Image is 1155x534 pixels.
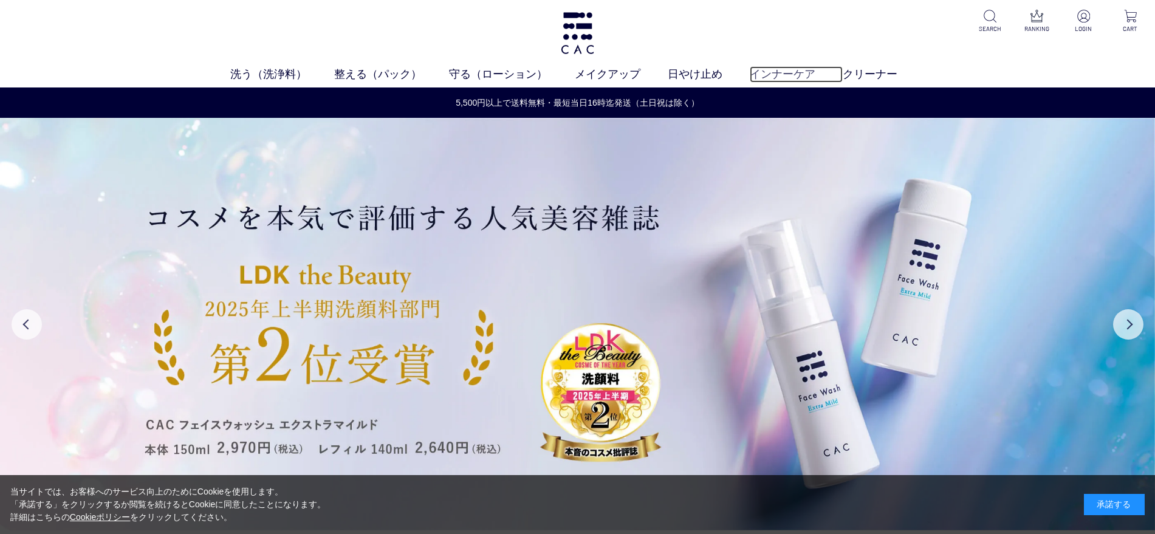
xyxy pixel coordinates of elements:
a: 日やけ止め [668,66,750,83]
div: 承諾する [1084,494,1145,515]
button: Previous [12,309,42,340]
a: CART [1116,10,1145,33]
a: クリーナー [843,66,925,83]
a: Cookieポリシー [70,512,131,522]
p: CART [1116,24,1145,33]
a: メイクアップ [575,66,668,83]
p: SEARCH [975,24,1005,33]
div: 当サイトでは、お客様へのサービス向上のためにCookieを使用します。 「承諾する」をクリックするか閲覧を続けるとCookieに同意したことになります。 詳細はこちらの をクリックしてください。 [10,485,326,524]
a: 守る（ローション） [449,66,575,83]
a: インナーケア [750,66,843,83]
img: logo [559,12,596,54]
p: LOGIN [1069,24,1098,33]
button: Next [1113,309,1143,340]
a: 整える（パック） [334,66,449,83]
p: RANKING [1022,24,1052,33]
a: RANKING [1022,10,1052,33]
a: LOGIN [1069,10,1098,33]
a: SEARCH [975,10,1005,33]
a: 5,500円以上で送料無料・最短当日16時迄発送（土日祝は除く） [1,97,1154,109]
a: 洗う（洗浄料） [230,66,334,83]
